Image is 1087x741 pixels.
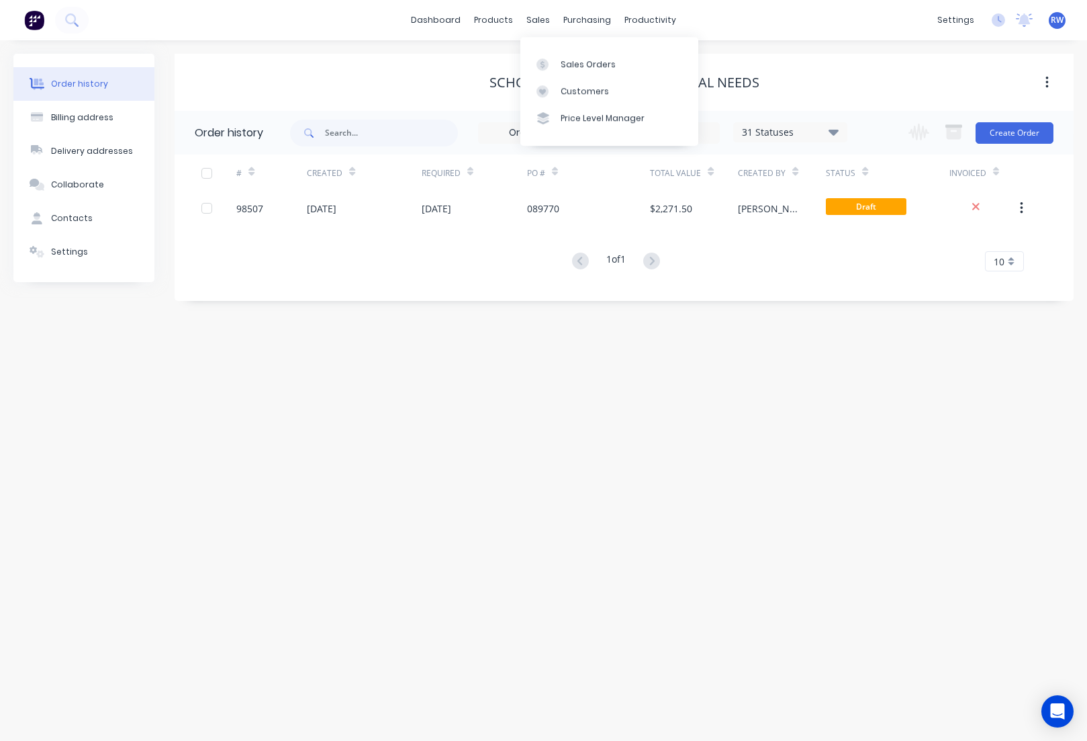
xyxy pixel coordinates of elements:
[236,167,242,179] div: #
[931,10,981,30] div: settings
[13,134,154,168] button: Delivery addresses
[650,202,692,216] div: $2,271.50
[51,179,104,191] div: Collaborate
[422,155,527,191] div: Required
[738,202,799,216] div: [PERSON_NAME]
[404,10,467,30] a: dashboard
[606,252,626,271] div: 1 of 1
[738,155,826,191] div: Created By
[236,202,263,216] div: 98507
[479,123,592,143] input: Order Date
[527,202,559,216] div: 089770
[13,235,154,269] button: Settings
[520,51,698,78] a: Sales Orders
[13,67,154,101] button: Order history
[51,145,133,157] div: Delivery addresses
[520,105,698,132] a: Price Level Manager
[13,168,154,202] button: Collaborate
[650,155,738,191] div: Total Value
[527,167,545,179] div: PO #
[13,101,154,134] button: Billing address
[24,10,44,30] img: Factory
[520,10,557,30] div: sales
[976,122,1053,144] button: Create Order
[307,167,342,179] div: Created
[51,212,93,224] div: Contacts
[236,155,307,191] div: #
[51,78,108,90] div: Order history
[422,202,451,216] div: [DATE]
[195,125,263,141] div: Order history
[949,167,986,179] div: Invoiced
[650,167,701,179] div: Total Value
[618,10,683,30] div: productivity
[51,112,113,124] div: Billing address
[325,120,458,146] input: Search...
[13,202,154,235] button: Contacts
[467,10,520,30] div: products
[949,155,1020,191] div: Invoiced
[734,125,847,140] div: 31 Statuses
[826,198,906,215] span: Draft
[826,155,949,191] div: Status
[561,85,609,97] div: Customers
[422,167,461,179] div: Required
[561,113,645,125] div: Price Level Manager
[489,75,759,91] div: School of Special Educational Needs
[527,155,650,191] div: PO #
[51,246,88,258] div: Settings
[561,58,616,71] div: Sales Orders
[826,167,855,179] div: Status
[307,155,421,191] div: Created
[1041,695,1074,728] div: Open Intercom Messenger
[307,202,336,216] div: [DATE]
[1051,14,1064,26] span: RW
[994,255,1004,269] span: 10
[557,10,618,30] div: purchasing
[738,167,786,179] div: Created By
[520,78,698,105] a: Customers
